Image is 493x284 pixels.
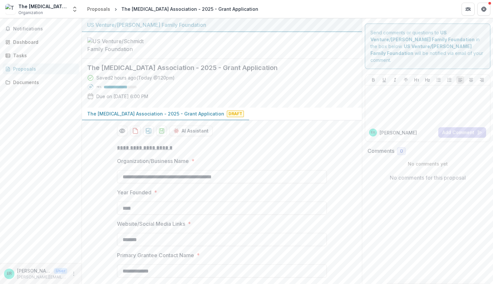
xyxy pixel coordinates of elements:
[380,129,417,136] p: [PERSON_NAME]
[3,37,79,47] a: Dashboard
[400,149,403,154] span: 0
[143,126,154,136] button: download-proposal
[371,131,375,134] div: Elizabeth Roe
[5,4,16,14] img: The Amyotrophic Lateral Sclerosis Association
[87,110,224,117] p: The [MEDICAL_DATA] Association - 2025 - Grant Application
[467,76,475,84] button: Align Center
[87,37,153,53] img: US Venture/Schmidt Family Foundation
[380,76,388,84] button: Underline
[96,93,148,100] p: Due on [DATE] 6:00 PM
[87,64,346,72] h2: The [MEDICAL_DATA] Association - 2025 - Grant Application
[413,76,421,84] button: Heading 1
[477,3,490,16] button: Get Help
[3,63,79,74] a: Proposals
[85,4,113,14] a: Proposals
[18,10,43,16] span: Organization
[13,26,76,32] span: Notifications
[391,76,399,84] button: Italicize
[13,52,74,59] div: Tasks
[54,268,67,274] p: User
[478,76,486,84] button: Align Right
[18,3,68,10] div: The [MEDICAL_DATA] Association
[96,85,101,89] p: 70 %
[438,127,486,138] button: Add Comment
[390,174,466,182] p: No comments for this proposal
[117,220,185,228] p: Website/Social Media Links
[17,274,67,280] p: [PERSON_NAME][EMAIL_ADDRESS][PERSON_NAME][DOMAIN_NAME]
[367,160,488,167] p: No comments yet
[117,251,194,259] p: Primary Grantee Contact Name
[445,76,453,84] button: Ordered List
[70,270,78,278] button: More
[117,188,151,196] p: Year Founded
[3,24,79,34] button: Notifications
[87,21,357,29] div: US Venture/[PERSON_NAME] Family Foundation
[435,76,443,84] button: Bullet List
[227,111,244,117] span: Draft
[117,126,128,136] button: Preview 4e10a3f5-0b64-46e9-b525-a811523d71b7-0.pdf
[456,76,464,84] button: Align Left
[369,76,377,84] button: Bold
[121,6,258,12] div: The [MEDICAL_DATA] Association - 2025 - Grant Application
[424,76,431,84] button: Heading 2
[367,148,394,154] h2: Comments
[117,157,189,165] p: Organization/Business Name
[402,76,410,84] button: Strike
[13,39,74,45] div: Dashboard
[87,6,110,12] div: Proposals
[462,3,475,16] button: Partners
[3,77,79,88] a: Documents
[370,44,472,56] strong: US Venture/[PERSON_NAME] Family Foundation
[365,24,490,69] div: Send comments or questions to in the box below. will be notified via email of your comment.
[13,79,74,86] div: Documents
[130,126,141,136] button: download-proposal
[3,50,79,61] a: Tasks
[70,3,79,16] button: Open entity switcher
[156,126,167,136] button: download-proposal
[13,65,74,72] div: Proposals
[85,4,261,14] nav: breadcrumb
[17,267,51,274] p: [PERSON_NAME]
[7,272,12,276] div: Elizabeth Roe
[96,74,175,81] div: Saved 2 hours ago ( Today @ 1:20pm )
[169,126,213,136] button: AI Assistant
